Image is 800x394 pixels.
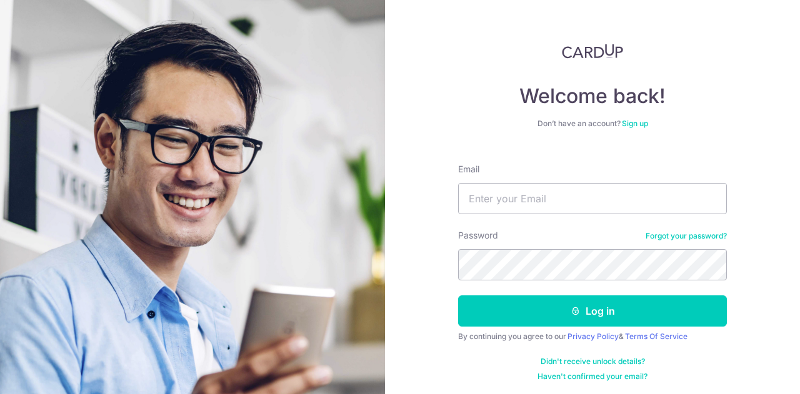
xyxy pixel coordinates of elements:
div: By continuing you agree to our & [458,332,727,342]
a: Sign up [622,119,648,128]
input: Enter your Email [458,183,727,214]
label: Password [458,229,498,242]
img: CardUp Logo [562,44,623,59]
a: Privacy Policy [567,332,619,341]
h4: Welcome back! [458,84,727,109]
a: Didn't receive unlock details? [541,357,645,367]
button: Log in [458,295,727,327]
a: Haven't confirmed your email? [537,372,647,382]
a: Terms Of Service [625,332,687,341]
label: Email [458,163,479,175]
div: Don’t have an account? [458,119,727,129]
a: Forgot your password? [646,231,727,241]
